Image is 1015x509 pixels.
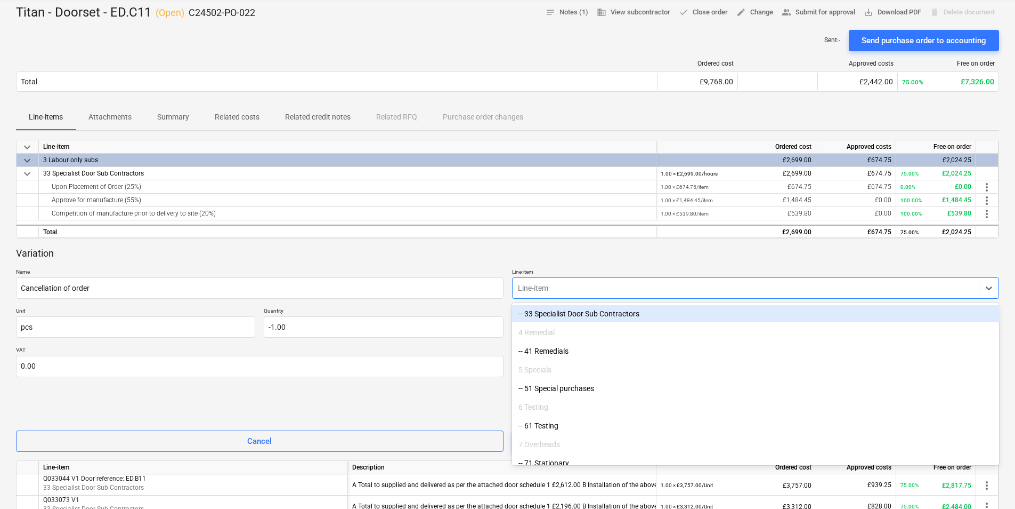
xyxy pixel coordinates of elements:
div: £2,442.00 [822,77,893,86]
div: £2,699.00 [661,167,811,180]
span: Notes (1) [546,6,588,19]
span: business [597,7,606,17]
p: Name [16,268,504,277]
small: 0.00% [900,184,915,190]
div: Total [39,225,656,238]
p: Sent : - [824,36,840,45]
button: Download PDF [859,4,925,21]
span: View subcontractor [597,6,670,19]
small: 75.00% [900,171,919,177]
button: Notes (1) [541,4,592,21]
div: £939.25 [821,474,891,496]
p: Line-items [29,112,63,123]
div: Total [21,77,37,86]
div: £2,699.00 [661,226,811,239]
div: 7 Overheads [512,436,1000,453]
p: Variation [16,247,54,260]
div: £3,757.00 [661,474,811,496]
iframe: Chat Widget [962,458,1015,509]
button: Cancel [16,431,504,452]
div: £674.75 [821,154,891,167]
div: 6 Testing [512,399,1000,416]
div: £2,699.00 [661,154,811,167]
div: Send purchase order to accounting [862,34,986,47]
div: £674.75 [821,226,891,239]
div: £2,024.25 [900,167,971,180]
div: Approved costs [816,461,896,474]
p: Unit [16,307,255,316]
p: Related credit notes [285,112,351,123]
span: edit [736,7,746,17]
div: Ordered cost [662,60,734,67]
div: Line-item [39,461,348,474]
span: done [679,7,688,17]
small: 1.00 × £539.80 / item [661,211,709,217]
p: Related costs [215,112,259,123]
button: View subcontractor [592,4,675,21]
span: save_alt [864,7,873,17]
small: 1.00 × £674.75 / item [661,184,709,190]
div: Approved costs [816,140,896,154]
div: £0.00 [821,207,891,220]
div: £9,768.00 [662,77,733,86]
span: notes [546,7,555,17]
small: 1.00 × £1,484.45 / item [661,197,713,203]
div: £0.00 [821,194,891,207]
div: 3 Labour only subs [43,154,652,166]
div: £0.00 [900,180,971,194]
span: people_alt [782,7,791,17]
div: £674.75 [821,167,891,180]
div: -- 41 Remedials [512,343,1000,360]
div: 5 Specials [512,361,1000,378]
small: 100.00% [900,211,922,217]
span: Q033044 V1 Door reference: ED.B11 [43,475,146,482]
button: Submit for approval [777,4,859,21]
button: Change [732,4,777,21]
small: 1.00 × £3,757.00 / Unit [661,482,713,488]
span: more_vert [980,181,993,194]
div: £1,484.45 [900,194,971,207]
div: Upon Placement of Order (25%) [43,180,652,193]
span: more_vert [980,208,993,220]
span: more_vert [980,194,993,207]
div: £2,024.25 [900,154,971,167]
div: £674.75 [661,180,811,194]
div: Approved costs [822,60,894,67]
p: Attachments [88,112,132,123]
div: £1,484.45 [661,194,811,207]
span: Q033073 V1 [43,496,79,504]
div: Free on order [902,60,995,67]
div: £2,817.75 [900,474,971,496]
div: -- 33 Specialist Door Sub Contractors [512,305,1000,322]
p: Line-item [512,268,1000,277]
small: 1.00 × £2,699.00 / hours [661,171,718,177]
p: Summary [157,112,189,123]
div: £674.75 [821,180,891,194]
span: Close order [679,6,728,19]
div: Competition of manufacture prior to delivery to site (20%) [43,207,652,220]
span: Submit for approval [782,6,855,19]
button: Send purchase order to accounting [849,30,999,51]
p: VAT [16,346,504,355]
span: keyboard_arrow_down [21,154,34,167]
div: -- 51 Special purchases [512,380,1000,397]
div: £7,326.00 [902,77,994,86]
div: Free on order [896,140,976,154]
span: 33 Specialist Door Sub Contractors [43,170,144,177]
div: -- 71 Stationary [512,455,1000,472]
p: ( Open ) [156,6,184,19]
small: 75.00% [900,229,919,235]
div: Ordered cost [656,461,816,474]
div: -- 61 Testing [512,417,1000,434]
div: £539.80 [900,207,971,220]
span: 33 Specialist Door Sub Contractors [43,484,144,492]
div: 4 Remedial [512,324,1000,341]
div: Free on order [896,461,976,474]
small: 75.00% [900,482,919,488]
